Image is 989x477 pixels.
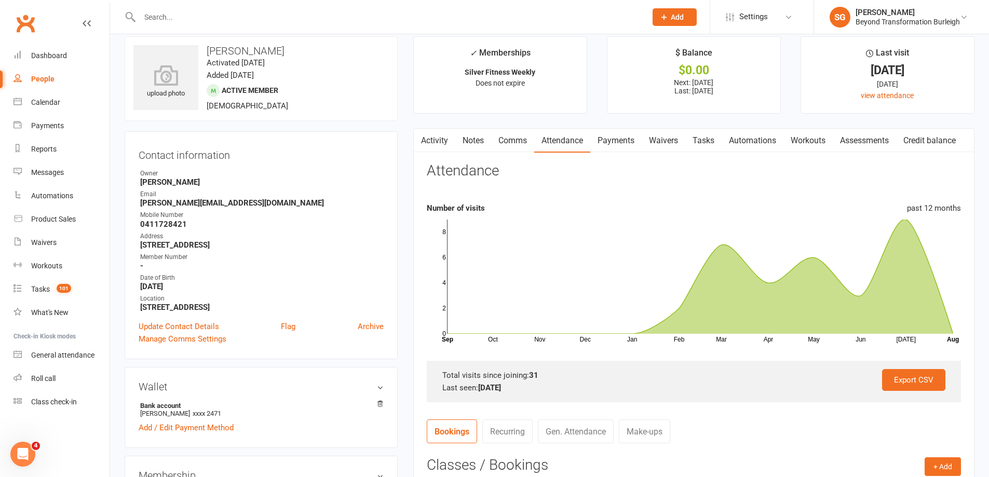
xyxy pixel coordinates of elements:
[427,163,499,179] h3: Attendance
[442,369,945,381] div: Total visits since joining:
[783,129,833,153] a: Workouts
[882,369,945,391] a: Export CSV
[810,78,965,90] div: [DATE]
[675,46,712,65] div: $ Balance
[13,367,110,390] a: Roll call
[470,46,531,65] div: Memberships
[482,419,533,443] a: Recurring
[13,301,110,324] a: What's New
[470,48,477,58] i: ✓
[139,333,226,345] a: Manage Comms Settings
[133,45,389,57] h3: [PERSON_NAME]
[13,184,110,208] a: Automations
[31,351,94,359] div: General attendance
[642,129,685,153] a: Waivers
[455,129,491,153] a: Notes
[722,129,783,153] a: Automations
[140,210,384,220] div: Mobile Number
[140,294,384,304] div: Location
[31,51,67,60] div: Dashboard
[685,129,722,153] a: Tasks
[140,282,384,291] strong: [DATE]
[139,320,219,333] a: Update Contact Details
[31,192,73,200] div: Automations
[139,381,384,392] h3: Wallet
[529,371,538,380] strong: 31
[617,65,771,76] div: $0.00
[193,410,221,417] span: xxxx 2471
[13,344,110,367] a: General attendance kiosk mode
[671,13,684,21] span: Add
[32,442,40,450] span: 4
[140,261,384,270] strong: -
[140,231,384,241] div: Address
[207,101,288,111] span: [DEMOGRAPHIC_DATA]
[427,419,477,443] a: Bookings
[856,8,960,17] div: [PERSON_NAME]
[590,129,642,153] a: Payments
[13,161,110,184] a: Messages
[57,284,71,293] span: 101
[13,254,110,278] a: Workouts
[619,419,670,443] a: Make-ups
[358,320,384,333] a: Archive
[31,215,76,223] div: Product Sales
[31,285,50,293] div: Tasks
[13,390,110,414] a: Class kiosk mode
[866,46,909,65] div: Last visit
[427,457,961,473] h3: Classes / Bookings
[925,457,961,476] button: + Add
[538,419,614,443] a: Gen. Attendance
[207,58,265,67] time: Activated [DATE]
[830,7,850,28] div: SG
[139,145,384,161] h3: Contact information
[137,10,639,24] input: Search...
[140,220,384,229] strong: 0411728421
[281,320,295,333] a: Flag
[13,44,110,67] a: Dashboard
[31,262,62,270] div: Workouts
[140,169,384,179] div: Owner
[442,381,945,394] div: Last seen:
[13,67,110,91] a: People
[31,308,69,317] div: What's New
[896,129,963,153] a: Credit balance
[207,71,254,80] time: Added [DATE]
[427,203,485,213] strong: Number of visits
[31,168,64,176] div: Messages
[31,238,57,247] div: Waivers
[13,91,110,114] a: Calendar
[140,240,384,250] strong: [STREET_ADDRESS]
[13,278,110,301] a: Tasks 101
[222,86,278,94] span: Active member
[31,374,56,383] div: Roll call
[856,17,960,26] div: Beyond Transformation Burleigh
[140,178,384,187] strong: [PERSON_NAME]
[414,129,455,153] a: Activity
[810,65,965,76] div: [DATE]
[31,398,77,406] div: Class check-in
[534,129,590,153] a: Attendance
[465,68,535,76] strong: Silver Fitness Weekly
[140,189,384,199] div: Email
[13,231,110,254] a: Waivers
[617,78,771,95] p: Next: [DATE] Last: [DATE]
[133,65,198,99] div: upload photo
[31,98,60,106] div: Calendar
[739,5,768,29] span: Settings
[140,402,378,410] strong: Bank account
[13,208,110,231] a: Product Sales
[861,91,914,100] a: view attendance
[907,202,961,214] div: past 12 months
[140,303,384,312] strong: [STREET_ADDRESS]
[31,145,57,153] div: Reports
[140,252,384,262] div: Member Number
[10,442,35,467] iframe: Intercom live chat
[31,75,55,83] div: People
[12,10,38,36] a: Clubworx
[139,421,234,434] a: Add / Edit Payment Method
[478,383,501,392] strong: [DATE]
[31,121,64,130] div: Payments
[13,114,110,138] a: Payments
[139,400,384,419] li: [PERSON_NAME]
